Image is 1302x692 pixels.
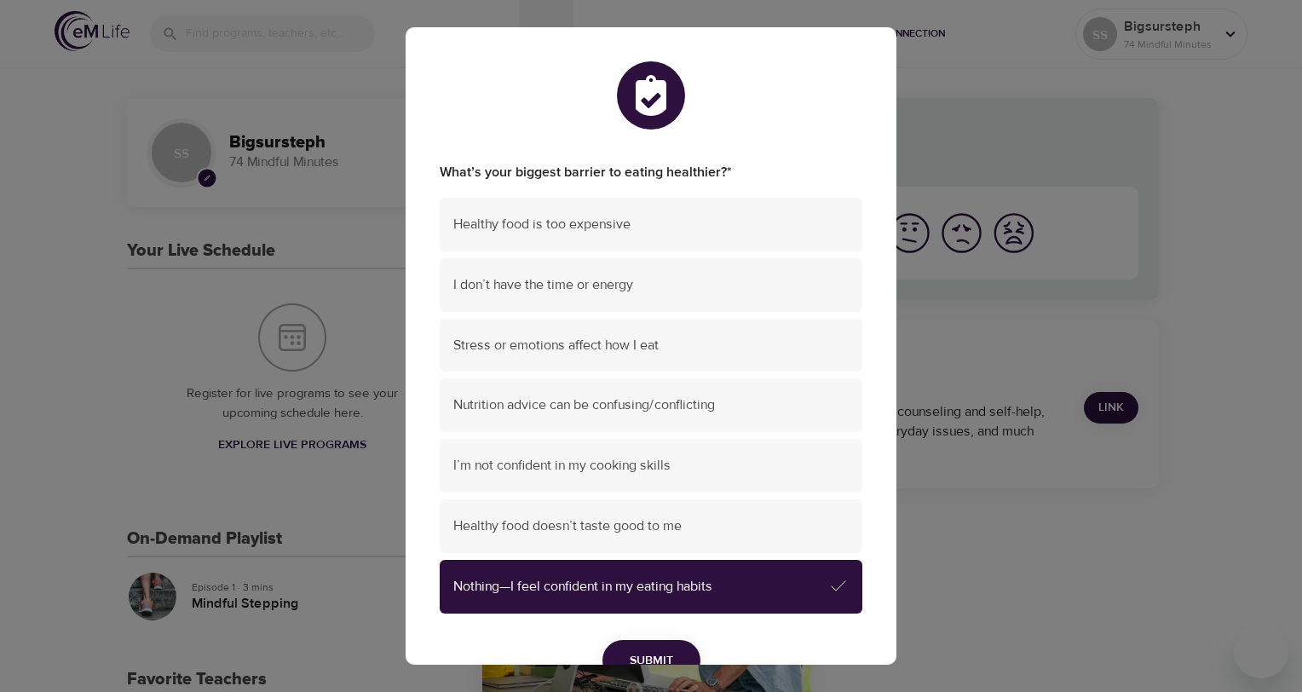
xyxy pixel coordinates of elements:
[440,163,862,182] label: What’s your biggest barrier to eating healthier?
[453,275,849,295] span: I don’t have the time or energy
[453,577,828,597] span: Nothing—I feel confident in my eating habits
[453,516,849,536] span: Healthy food doesn’t taste good to me
[602,640,700,682] button: Submit
[630,650,673,672] span: Submit
[453,215,849,234] span: Healthy food is too expensive
[453,336,849,355] span: Stress or emotions affect how I eat
[453,456,849,476] span: I’m not confident in my cooking skills
[453,395,849,415] span: Nutrition advice can be confusing/conflicting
